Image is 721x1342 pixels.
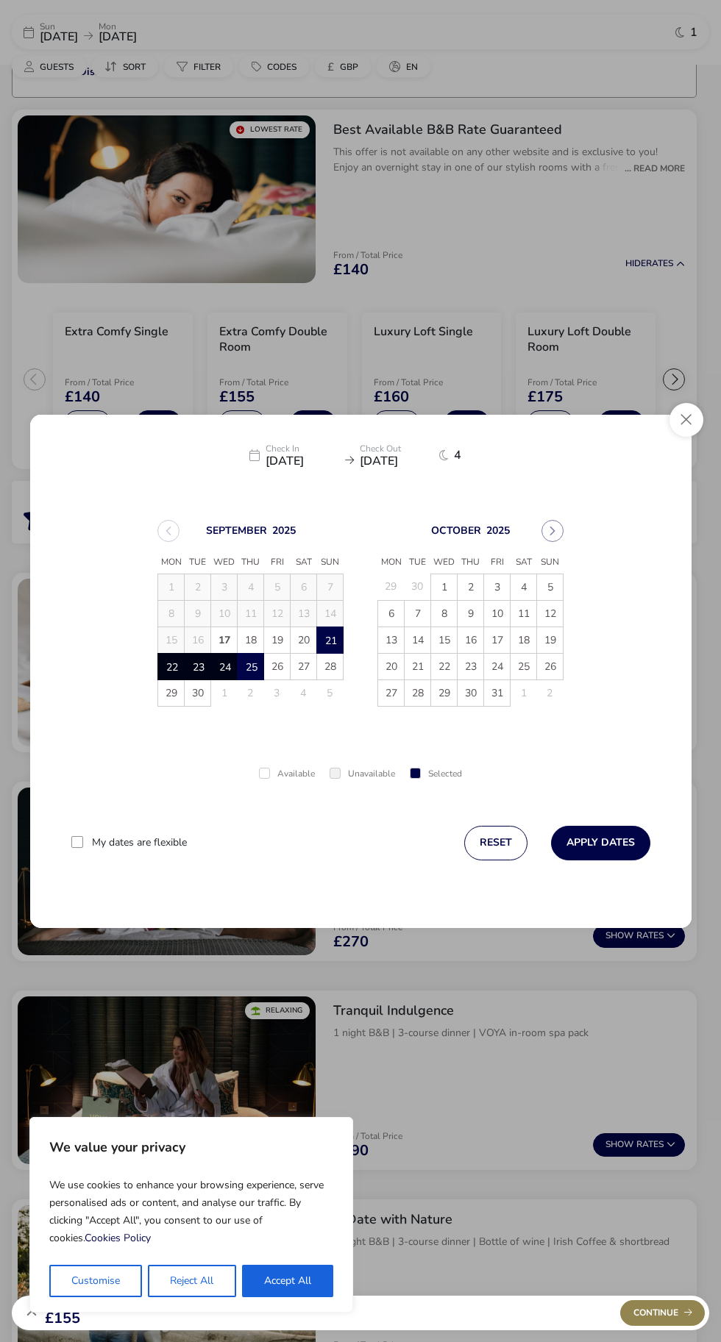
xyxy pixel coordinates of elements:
span: Thu [458,552,484,574]
span: 8 [431,601,457,627]
span: Tue [185,552,211,574]
span: 4 [511,574,536,600]
span: 4 [454,449,472,461]
p: We value your privacy [49,1132,333,1162]
div: Unavailable [330,769,395,779]
span: 20 [378,654,404,679]
td: 11 [238,600,264,627]
span: 28 [317,654,343,679]
span: 16 [458,627,483,653]
span: 14 [405,627,430,653]
td: 1 [211,679,238,706]
label: My dates are flexible [92,838,187,848]
span: 23 [458,654,483,679]
td: 22 [431,653,458,679]
span: 20 [291,627,316,653]
td: 25 [511,653,537,679]
span: 26 [264,654,290,679]
button: reset [464,826,528,860]
td: 17 [484,627,511,653]
td: 15 [158,627,185,653]
td: 22 [158,653,185,679]
td: 4 [511,574,537,600]
button: Choose Year [486,523,510,537]
span: 24 [484,654,510,679]
button: Choose Year [272,523,296,537]
a: Cookies Policy [85,1231,151,1245]
span: 17 [211,627,237,653]
td: 29 [431,679,458,706]
td: 23 [458,653,484,679]
td: 24 [484,653,511,679]
td: 14 [405,627,431,653]
span: Wed [431,552,458,574]
td: 11 [511,600,537,627]
span: Thu [238,552,264,574]
button: Accept All [242,1265,333,1297]
td: 4 [291,679,317,706]
td: 3 [264,679,291,706]
td: 2 [458,574,484,600]
div: Selected [410,769,462,779]
td: 17 [211,627,238,653]
td: 28 [317,653,344,679]
td: 1 [511,679,537,706]
p: We use cookies to enhance your browsing experience, serve personalised ads or content, and analys... [49,1171,333,1253]
button: Apply Dates [551,826,650,860]
td: 2 [238,679,264,706]
td: 19 [264,627,291,653]
span: 25 [238,654,264,680]
td: 27 [291,653,317,679]
div: Available [259,769,315,779]
span: 30 [458,680,483,706]
div: Continue [620,1300,705,1326]
span: 22 [159,654,185,680]
td: 19 [537,627,564,653]
button: Customise [49,1265,142,1297]
td: 2 [185,574,211,600]
td: 10 [484,600,511,627]
td: 5 [317,679,344,706]
span: 12 [537,601,563,627]
td: 9 [458,600,484,627]
td: 13 [378,627,405,653]
span: [DATE] [266,455,339,467]
td: 14 [317,600,344,627]
span: 6 [378,601,404,627]
td: 8 [431,600,458,627]
span: Continue [633,1308,692,1318]
td: 21 [317,627,344,653]
td: 7 [405,600,431,627]
td: 18 [511,627,537,653]
span: Sat [291,552,317,574]
td: 12 [537,600,564,627]
span: 10 [484,601,510,627]
td: 21 [405,653,431,679]
span: £155 [45,1311,85,1326]
td: 12 [264,600,291,627]
span: Wed [211,552,238,574]
td: 28 [405,679,431,706]
td: 23 [185,653,211,679]
td: 20 [291,627,317,653]
td: 2 [537,679,564,706]
td: 25 [238,653,264,679]
td: 18 [238,627,264,653]
span: 18 [238,627,263,653]
td: 8 [158,600,185,627]
span: Tue [405,552,431,574]
td: 20 [378,653,405,679]
span: 21 [405,654,430,679]
span: Fri [264,552,291,574]
td: 13 [291,600,317,627]
span: [DATE] [360,455,433,467]
span: 5 [537,574,563,600]
td: 6 [291,574,317,600]
td: 27 [378,679,405,706]
span: Fri [484,552,511,574]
